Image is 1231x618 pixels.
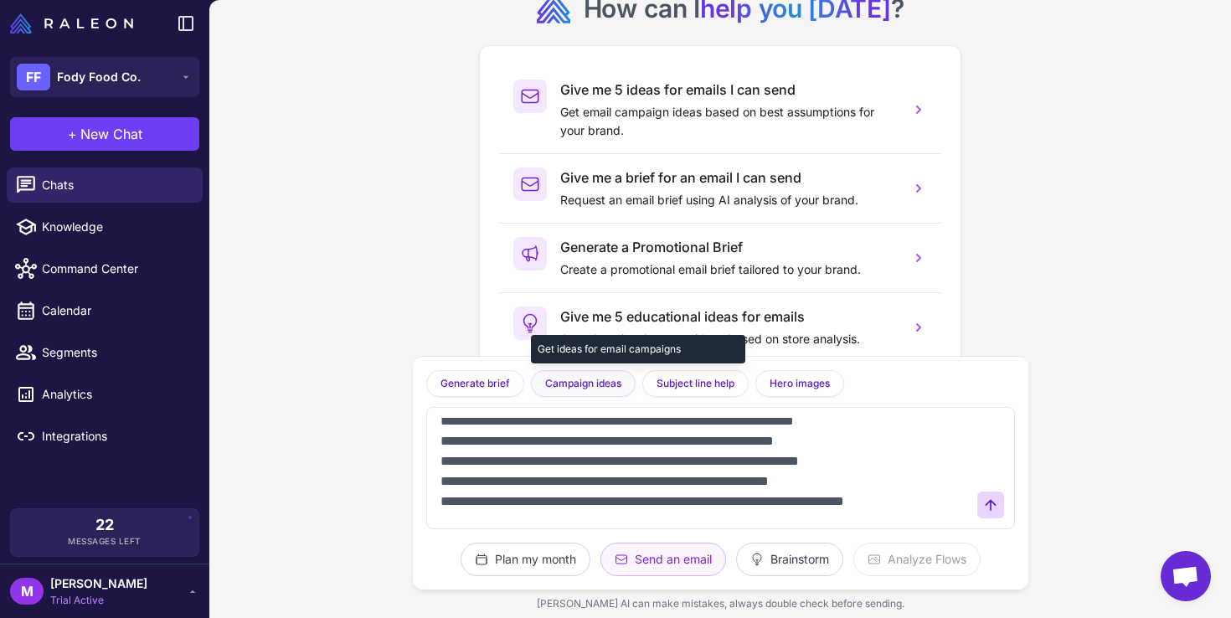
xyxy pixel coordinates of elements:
[560,167,897,188] h3: Give me a brief for an email I can send
[770,376,830,391] span: Hero images
[1161,551,1211,601] a: Open chat
[736,543,843,576] button: Brainstorm
[80,124,142,144] span: New Chat
[600,543,726,576] button: Send an email
[426,370,524,397] button: Generate brief
[42,427,189,445] span: Integrations
[10,57,199,97] button: FFFody Food Co.
[7,251,203,286] a: Command Center
[42,385,189,404] span: Analytics
[531,370,636,397] button: Campaign ideas
[642,370,749,397] button: Subject line help
[42,260,189,278] span: Command Center
[560,191,897,209] p: Request an email brief using AI analysis of your brand.
[657,376,734,391] span: Subject line help
[560,306,897,327] h3: Give me 5 educational ideas for emails
[545,376,621,391] span: Campaign ideas
[10,117,199,151] button: +New Chat
[7,419,203,454] a: Integrations
[7,293,203,328] a: Calendar
[50,574,147,593] span: [PERSON_NAME]
[560,330,897,348] p: Get educational content ideas based on store analysis.
[68,124,77,144] span: +
[42,176,189,194] span: Chats
[57,68,141,86] span: Fody Food Co.
[68,535,142,548] span: Messages Left
[853,543,981,576] button: Analyze Flows
[7,209,203,245] a: Knowledge
[461,543,590,576] button: Plan my month
[755,370,844,397] button: Hero images
[42,343,189,362] span: Segments
[560,260,897,279] p: Create a promotional email brief tailored to your brand.
[7,167,203,203] a: Chats
[7,377,203,412] a: Analytics
[560,103,897,140] p: Get email campaign ideas based on best assumptions for your brand.
[10,13,133,33] img: Raleon Logo
[17,64,50,90] div: FF
[440,376,510,391] span: Generate brief
[42,218,189,236] span: Knowledge
[7,335,203,370] a: Segments
[560,237,897,257] h3: Generate a Promotional Brief
[560,80,897,100] h3: Give me 5 ideas for emails I can send
[413,590,1028,618] div: [PERSON_NAME] AI can make mistakes, always double check before sending.
[42,301,189,320] span: Calendar
[95,518,114,533] span: 22
[10,578,44,605] div: M
[50,593,147,608] span: Trial Active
